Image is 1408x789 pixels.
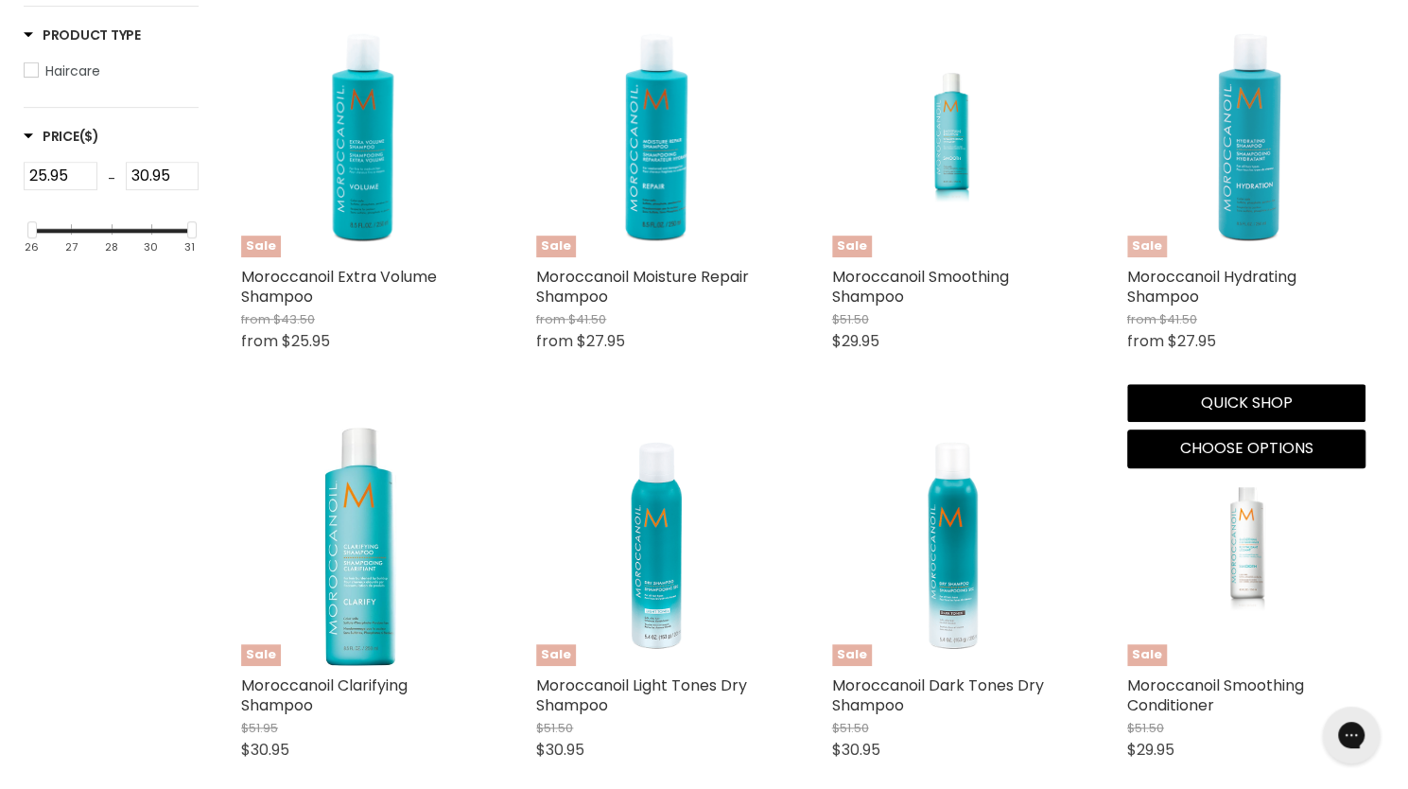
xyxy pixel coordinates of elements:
[1127,384,1365,422] button: Quick shop
[577,330,625,352] span: $27.95
[97,162,126,196] div: -
[832,266,1009,307] a: Moroccanoil Smoothing Shampoo
[241,644,281,666] span: Sale
[832,644,872,666] span: Sale
[536,19,774,257] img: Moroccanoil Moisture Repair Shampoo
[832,719,869,737] span: $51.50
[1159,310,1197,328] span: $41.50
[241,236,281,257] span: Sale
[872,19,1031,257] img: Moroccanoil Smoothing Shampoo
[241,19,479,257] img: Moroccanoil Extra Volume Shampoo
[1127,19,1365,257] img: Moroccanoil Hydrating Shampoo
[1127,310,1156,328] span: from
[273,310,315,328] span: $43.50
[536,739,584,761] span: $30.95
[65,241,78,254] div: 27
[1127,266,1296,307] a: Moroccanoil Hydrating Shampoo
[568,310,606,328] span: $41.50
[1127,719,1164,737] span: $51.50
[832,427,1070,665] img: Moroccanoil Dark Tones Dry Shampoo
[832,739,880,761] span: $30.95
[144,241,158,254] div: 30
[536,330,573,352] span: from
[832,675,1044,716] a: Moroccanoil Dark Tones Dry Shampoo
[1168,330,1216,352] span: $27.95
[1127,236,1167,257] span: Sale
[24,26,141,44] h3: Product Type
[832,330,879,352] span: $29.95
[126,162,200,190] input: Max Price
[184,241,195,254] div: 31
[45,61,100,80] span: Haircare
[241,739,289,761] span: $30.95
[1127,330,1164,352] span: from
[105,241,118,254] div: 28
[25,241,39,254] div: 26
[536,427,774,665] a: Moroccanoil Light Tones Dry ShampooSale
[832,310,869,328] span: $51.50
[536,266,749,307] a: Moroccanoil Moisture Repair Shampoo
[536,427,774,665] img: Moroccanoil Light Tones Dry Shampoo
[1127,430,1365,467] button: Choose options
[241,330,278,352] span: from
[79,127,99,146] span: ($)
[241,310,270,328] span: from
[536,310,565,328] span: from
[1313,700,1389,770] iframe: Gorgias live chat messenger
[832,427,1070,665] a: Moroccanoil Dark Tones Dry ShampooSale
[24,61,199,81] a: Haircare
[536,236,576,257] span: Sale
[241,427,479,665] a: Moroccanoil Clarifying ShampooSale
[1167,427,1326,665] img: Moroccanoil Smoothing Conditioner
[282,330,330,352] span: $25.95
[241,266,437,307] a: Moroccanoil Extra Volume Shampoo
[1127,739,1174,761] span: $29.95
[1127,644,1167,666] span: Sale
[536,644,576,666] span: Sale
[24,127,99,146] h3: Price($)
[832,236,872,257] span: Sale
[1127,19,1365,257] a: Moroccanoil Hydrating ShampooSale
[324,427,396,665] img: Moroccanoil Clarifying Shampoo
[536,675,747,716] a: Moroccanoil Light Tones Dry Shampoo
[832,19,1070,257] a: Moroccanoil Smoothing ShampooSale
[1127,427,1365,665] a: Moroccanoil Smoothing ConditionerSale
[241,719,278,737] span: $51.95
[241,675,408,716] a: Moroccanoil Clarifying Shampoo
[536,719,573,737] span: $51.50
[241,19,479,257] a: Moroccanoil Extra Volume ShampooSale
[536,19,774,257] a: Moroccanoil Moisture Repair ShampooSale
[24,162,97,190] input: Min Price
[24,127,99,146] span: Price
[1127,675,1304,716] a: Moroccanoil Smoothing Conditioner
[1179,437,1312,459] span: Choose options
